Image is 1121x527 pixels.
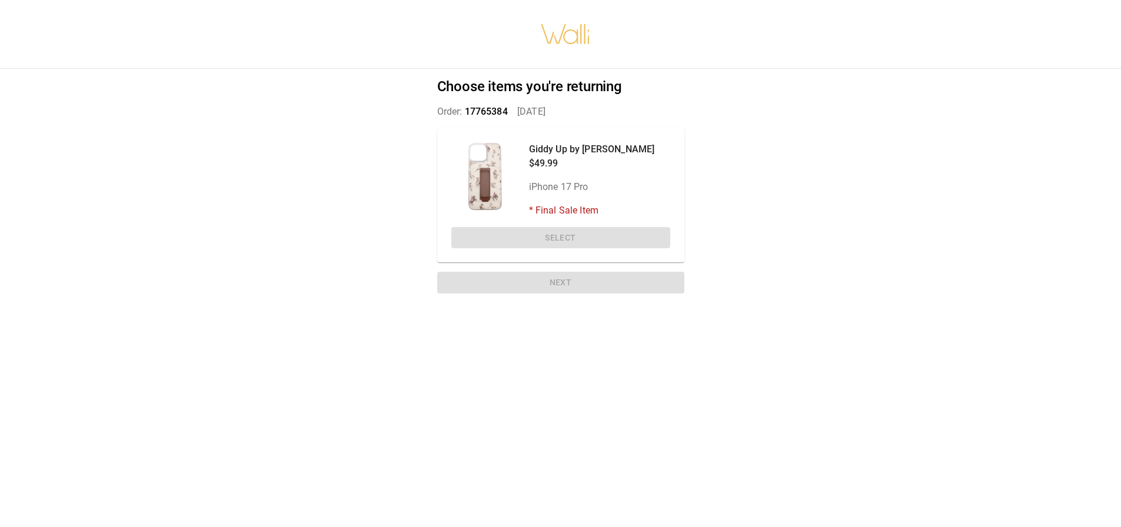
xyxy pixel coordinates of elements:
p: Order: [DATE] [437,105,684,119]
p: $49.99 [529,156,655,171]
h2: Choose items you're returning [437,78,684,95]
p: * Final Sale Item [529,204,655,218]
p: Giddy Up by [PERSON_NAME] [529,142,655,156]
span: 17765384 [465,106,508,117]
img: walli-inc.myshopify.com [540,9,591,59]
p: iPhone 17 Pro [529,180,655,194]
